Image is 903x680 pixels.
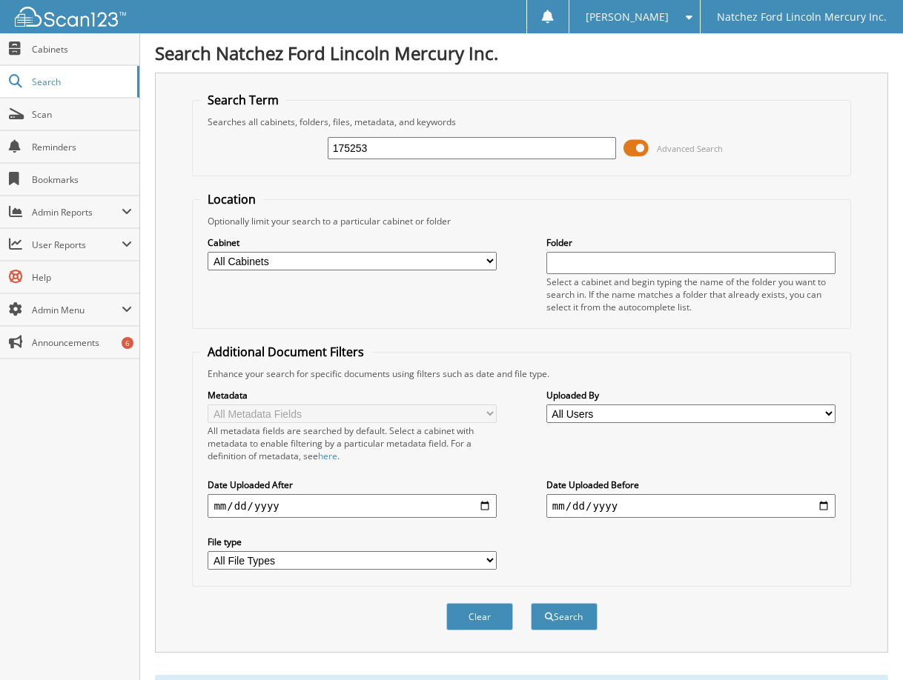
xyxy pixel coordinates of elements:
legend: Additional Document Filters [200,344,371,360]
label: Cabinet [208,236,497,249]
label: Uploaded By [546,389,836,401]
button: Search [531,603,598,630]
label: Metadata [208,389,497,401]
legend: Search Term [200,92,286,108]
legend: Location [200,191,263,207]
a: here [318,450,337,462]
input: end [546,494,836,518]
label: Folder [546,236,836,249]
div: 6 [122,337,133,349]
span: Announcements [32,336,132,349]
span: Bookmarks [32,173,132,186]
span: Admin Menu [32,304,122,316]
span: Help [32,271,132,284]
span: Scan [32,108,132,121]
div: Searches all cabinets, folders, files, metadata, and keywords [200,116,842,128]
label: Date Uploaded After [208,479,497,491]
img: scan123-logo-white.svg [15,7,126,27]
span: User Reports [32,239,122,251]
div: Optionally limit your search to a particular cabinet or folder [200,215,842,227]
input: start [208,494,497,518]
span: Search [32,76,130,88]
span: Advanced Search [657,143,723,154]
label: Date Uploaded Before [546,479,836,491]
span: [PERSON_NAME] [586,13,669,21]
div: Enhance your search for specific documents using filters such as date and file type. [200,367,842,380]
span: Natchez Ford Lincoln Mercury Inc. [717,13,887,21]
h1: Search Natchez Ford Lincoln Mercury Inc. [155,41,888,65]
span: Admin Reports [32,206,122,219]
span: Cabinets [32,43,132,56]
label: File type [208,536,497,548]
span: Reminders [32,141,132,153]
button: Clear [446,603,513,630]
div: All metadata fields are searched by default. Select a cabinet with metadata to enable filtering b... [208,424,497,462]
div: Select a cabinet and begin typing the name of the folder you want to search in. If the name match... [546,276,836,313]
